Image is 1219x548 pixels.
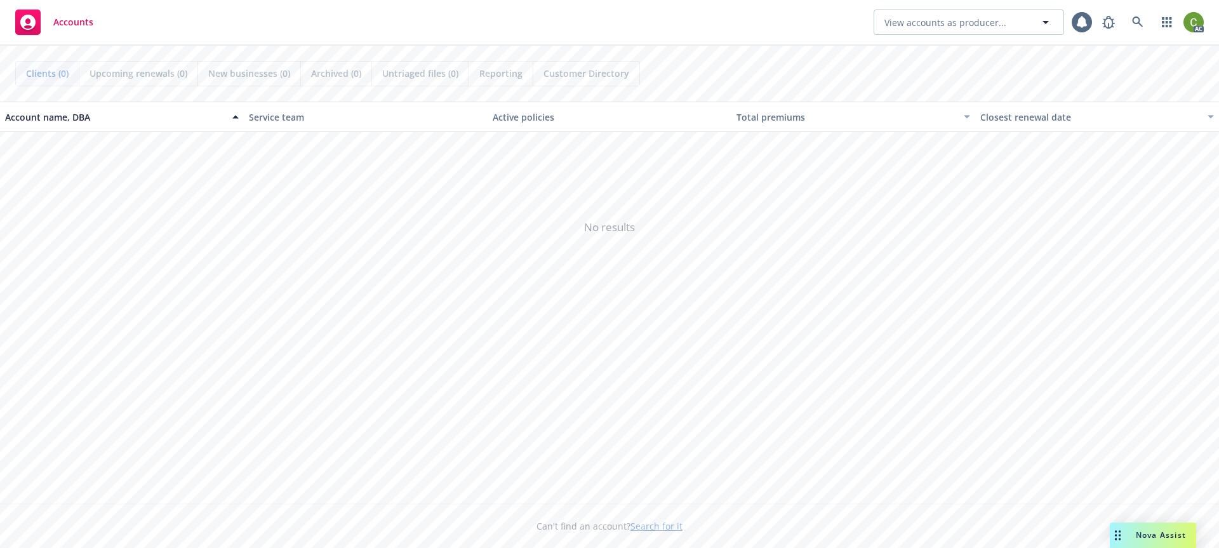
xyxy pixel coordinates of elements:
button: Total premiums [731,102,975,132]
div: Account name, DBA [5,110,225,124]
span: Upcoming renewals (0) [90,67,187,80]
div: Service team [249,110,483,124]
button: Nova Assist [1110,523,1196,548]
span: Nova Assist [1136,530,1186,540]
span: Clients (0) [26,67,69,80]
a: Switch app [1154,10,1180,35]
a: Accounts [10,4,98,40]
div: Drag to move [1110,523,1126,548]
a: Report a Bug [1096,10,1121,35]
button: View accounts as producer... [874,10,1064,35]
span: Untriaged files (0) [382,67,458,80]
span: View accounts as producer... [884,16,1006,29]
button: Service team [244,102,488,132]
div: Total premiums [736,110,956,124]
div: Active policies [493,110,726,124]
img: photo [1183,12,1204,32]
span: Reporting [479,67,523,80]
span: Customer Directory [543,67,629,80]
span: New businesses (0) [208,67,290,80]
div: Closest renewal date [980,110,1200,124]
span: Archived (0) [311,67,361,80]
a: Search [1125,10,1150,35]
a: Search for it [630,520,683,532]
span: Can't find an account? [536,519,683,533]
button: Closest renewal date [975,102,1219,132]
button: Active policies [488,102,731,132]
span: Accounts [53,17,93,27]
